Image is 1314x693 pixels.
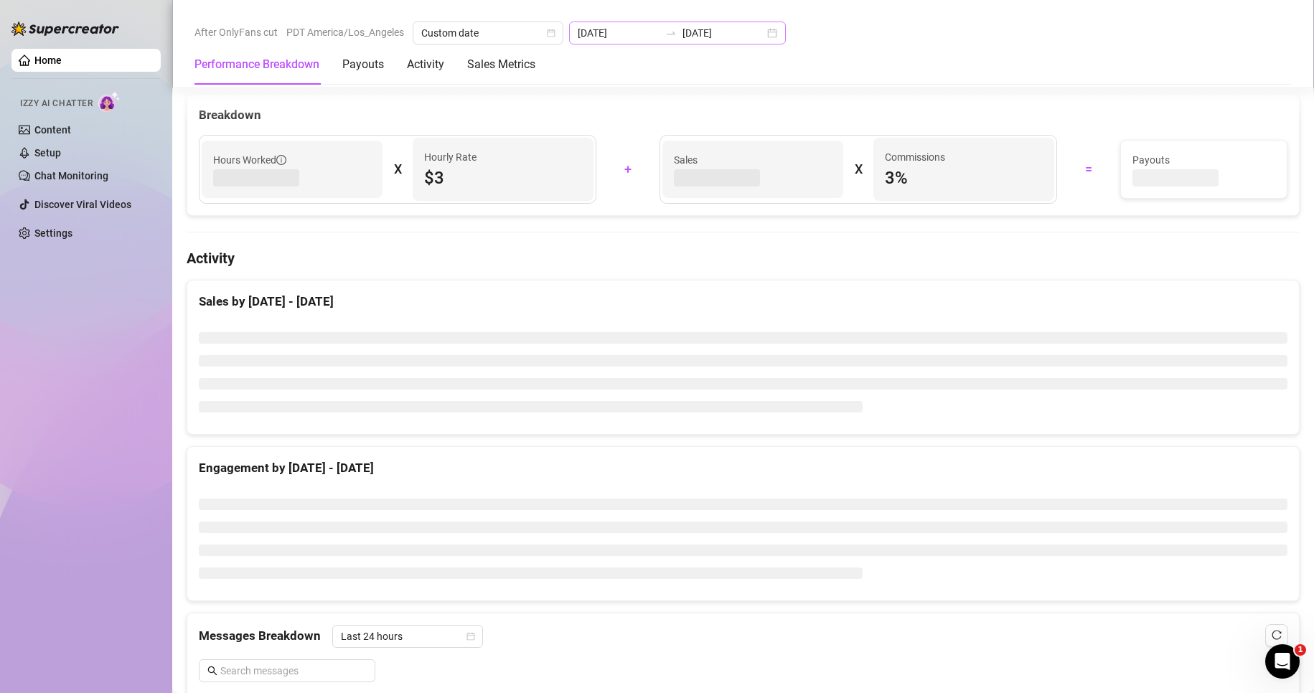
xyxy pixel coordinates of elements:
a: Settings [34,227,72,239]
input: End date [682,25,764,41]
div: X [855,158,862,181]
h4: Activity [187,248,1300,268]
div: Performance Breakdown [194,56,319,73]
div: Activity [407,56,444,73]
div: X [394,158,401,181]
div: Engagement by [DATE] - [DATE] [199,458,1287,478]
span: reload [1272,630,1282,640]
span: info-circle [276,155,286,165]
a: Content [34,124,71,136]
span: swap-right [665,27,677,39]
article: Hourly Rate [424,149,477,165]
span: 3 % [885,166,1043,189]
span: calendar [466,632,475,641]
div: Breakdown [199,105,1287,125]
div: = [1066,158,1112,181]
span: $3 [424,166,582,189]
img: logo-BBDzfeDw.svg [11,22,119,36]
span: Sales [674,152,832,168]
input: Search messages [220,663,367,679]
div: + [605,158,651,181]
span: Last 24 hours [341,626,474,647]
div: Sales Metrics [467,56,535,73]
img: AI Chatter [98,91,121,112]
span: 1 [1295,644,1306,656]
span: Payouts [1132,152,1275,168]
span: PDT America/Los_Angeles [286,22,404,43]
input: Start date [578,25,660,41]
a: Setup [34,147,61,159]
span: Custom date [421,22,555,44]
span: After OnlyFans cut [194,22,278,43]
article: Commissions [885,149,945,165]
span: to [665,27,677,39]
span: Hours Worked [213,152,286,168]
span: calendar [547,29,555,37]
a: Home [34,55,62,66]
div: Sales by [DATE] - [DATE] [199,292,1287,311]
span: search [207,666,217,676]
iframe: Intercom live chat [1265,644,1300,679]
a: Discover Viral Videos [34,199,131,210]
span: Izzy AI Chatter [20,97,93,110]
div: Messages Breakdown [199,625,1287,648]
div: Payouts [342,56,384,73]
a: Chat Monitoring [34,170,108,181]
